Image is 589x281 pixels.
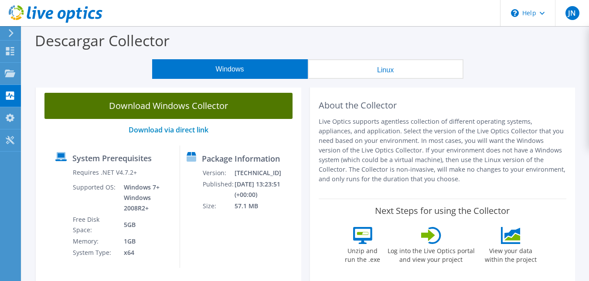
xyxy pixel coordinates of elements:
td: Memory: [72,236,118,247]
label: Package Information [202,154,280,163]
td: [DATE] 13:23:51 (+00:00) [234,179,297,200]
td: Size: [202,200,234,212]
td: 5GB [117,214,173,236]
label: View your data within the project [480,244,542,264]
td: 1GB [117,236,173,247]
button: Linux [308,59,463,79]
span: JN [565,6,579,20]
h2: About the Collector [319,100,567,111]
td: Windows 7+ Windows 2008R2+ [117,182,173,214]
a: Download Windows Collector [44,93,293,119]
p: Live Optics supports agentless collection of different operating systems, appliances, and applica... [319,117,567,184]
td: Version: [202,167,234,179]
label: Next Steps for using the Collector [375,206,510,216]
td: 57.1 MB [234,200,297,212]
svg: \n [511,9,519,17]
label: Requires .NET V4.7.2+ [73,168,137,177]
label: Unzip and run the .exe [343,244,383,264]
td: Supported OS: [72,182,118,214]
a: Download via direct link [129,125,208,135]
td: System Type: [72,247,118,258]
button: Windows [152,59,308,79]
label: System Prerequisites [72,154,152,163]
td: x64 [117,247,173,258]
label: Log into the Live Optics portal and view your project [387,244,475,264]
td: Published: [202,179,234,200]
td: [TECHNICAL_ID] [234,167,297,179]
label: Descargar Collector [35,30,170,51]
td: Free Disk Space: [72,214,118,236]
